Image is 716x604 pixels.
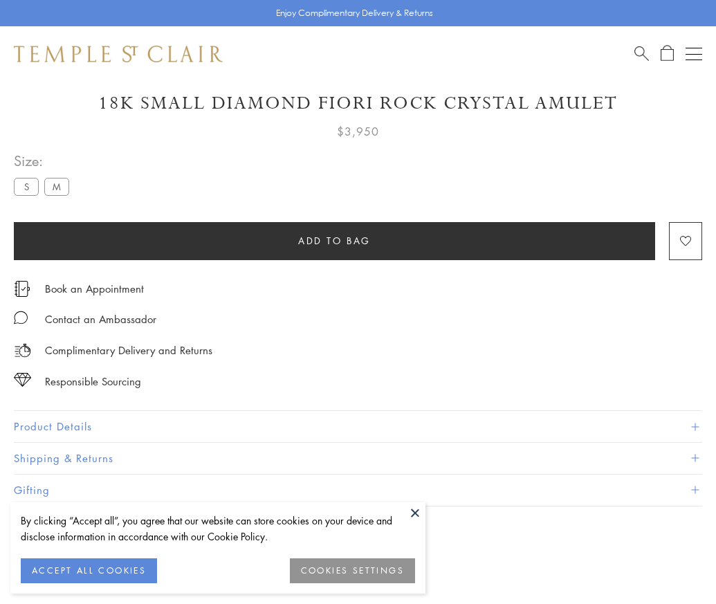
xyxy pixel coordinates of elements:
[337,122,379,140] span: $3,950
[14,281,30,297] img: icon_appointment.svg
[14,373,31,387] img: icon_sourcing.svg
[14,91,702,116] h1: 18K Small Diamond Fiori Rock Crystal Amulet
[45,281,144,296] a: Book an Appointment
[298,233,371,248] span: Add to bag
[14,342,31,359] img: icon_delivery.svg
[686,46,702,62] button: Open navigation
[21,558,157,583] button: ACCEPT ALL COOKIES
[276,6,433,20] p: Enjoy Complimentary Delivery & Returns
[14,443,702,474] button: Shipping & Returns
[14,411,702,442] button: Product Details
[14,222,655,260] button: Add to bag
[14,46,223,62] img: Temple St. Clair
[21,513,415,544] div: By clicking “Accept all”, you agree that our website can store cookies on your device and disclos...
[14,149,75,172] span: Size:
[45,342,212,359] p: Complimentary Delivery and Returns
[14,311,28,324] img: MessageIcon-01_2.svg
[14,178,39,195] label: S
[290,558,415,583] button: COOKIES SETTINGS
[661,45,674,62] a: Open Shopping Bag
[44,178,69,195] label: M
[14,475,702,506] button: Gifting
[634,45,649,62] a: Search
[45,373,141,390] div: Responsible Sourcing
[45,311,156,328] div: Contact an Ambassador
